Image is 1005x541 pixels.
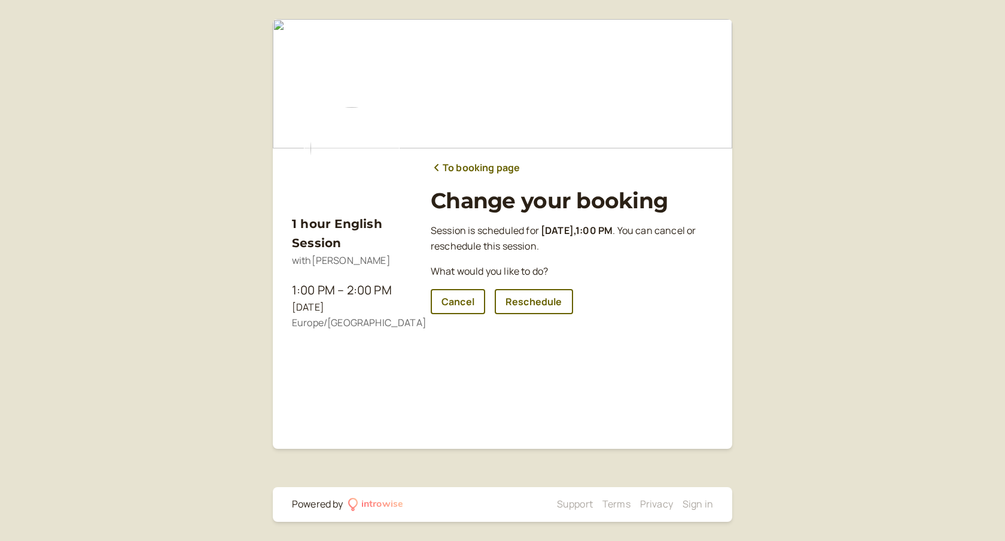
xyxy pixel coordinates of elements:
a: Terms [602,497,631,510]
div: 1:00 PM – 2:00 PM [292,281,412,300]
b: [DATE] , 1:00 PM [541,224,613,237]
a: Reschedule [495,289,573,314]
div: introwise [361,497,403,512]
div: Europe/[GEOGRAPHIC_DATA] [292,315,412,331]
p: What would you like to do? [431,264,713,279]
a: Cancel [431,289,485,314]
h3: 1 hour English Session [292,214,412,253]
a: Privacy [640,497,673,510]
a: Support [557,497,593,510]
h1: Change your booking [431,188,713,214]
p: Session is scheduled for . You can cancel or reschedule this session. [431,223,713,254]
span: with [PERSON_NAME] [292,254,391,267]
a: introwise [348,497,404,512]
a: Sign in [683,497,713,510]
a: To booking page [431,160,520,176]
div: [DATE] [292,300,412,315]
div: Powered by [292,497,343,512]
